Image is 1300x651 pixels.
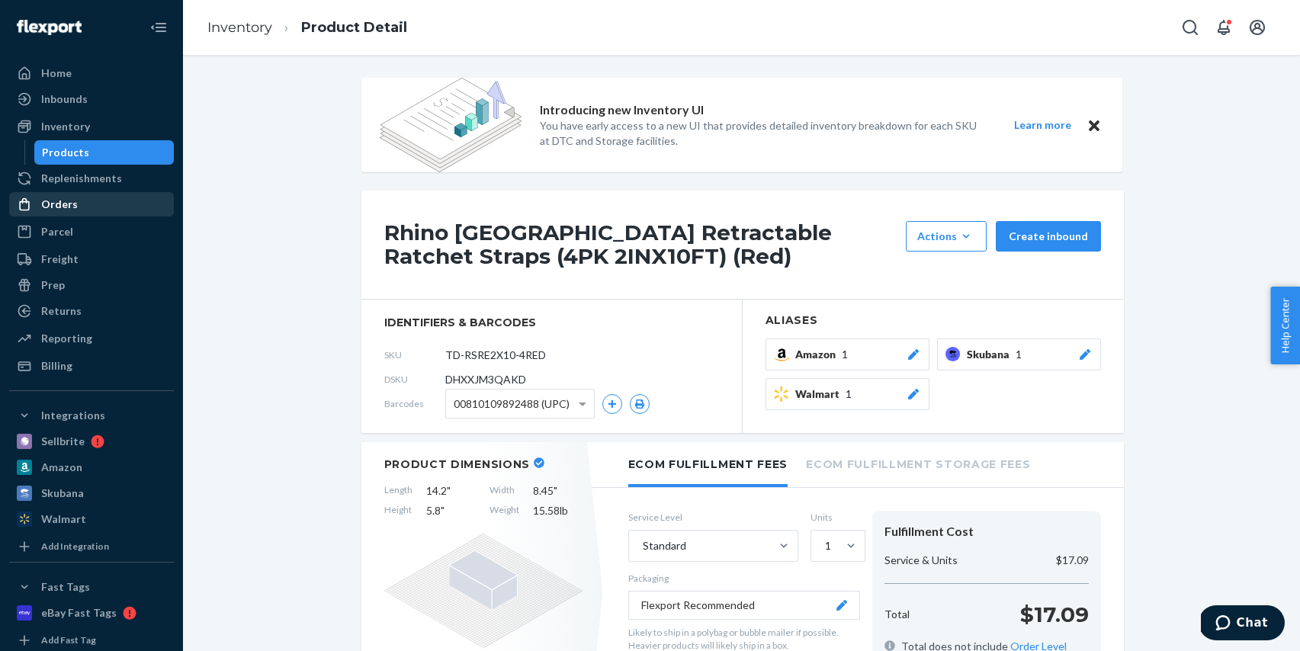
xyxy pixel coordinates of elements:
[1175,12,1205,43] button: Open Search Box
[937,338,1101,370] button: Skubana1
[384,221,898,268] h1: Rhino [GEOGRAPHIC_DATA] Retractable Ratchet Straps (4PK 2INX10FT) (Red)
[9,537,174,556] a: Add Integration
[490,483,519,499] span: Width
[384,503,412,518] span: Height
[9,403,174,428] button: Integrations
[628,442,788,487] li: Ecom Fulfillment Fees
[384,348,445,361] span: SKU
[842,347,848,362] span: 1
[1005,116,1081,135] button: Learn more
[540,101,704,119] p: Introducing new Inventory UI
[445,372,526,387] span: DHXXJM3QAKD
[17,20,82,35] img: Flexport logo
[766,338,929,370] button: Amazon1
[41,633,96,646] div: Add Fast Tag
[41,224,73,239] div: Parcel
[628,591,860,620] button: Flexport Recommended
[207,19,272,36] a: Inventory
[384,397,445,410] span: Barcodes
[996,221,1101,252] button: Create inbound
[426,483,476,499] span: 14.2
[884,553,958,568] p: Service & Units
[533,483,583,499] span: 8.45
[41,171,122,186] div: Replenishments
[1016,347,1022,362] span: 1
[34,140,175,165] a: Products
[823,538,825,553] input: 1
[9,455,174,479] a: Amazon
[490,503,519,518] span: Weight
[41,511,86,527] div: Walmart
[795,386,846,402] span: Walmart
[884,607,910,622] p: Total
[884,523,1089,540] div: Fulfillment Cost
[41,331,92,346] div: Reporting
[917,229,975,244] div: Actions
[41,197,78,212] div: Orders
[628,572,860,585] p: Packaging
[9,326,174,351] a: Reporting
[9,354,174,378] a: Billing
[41,486,84,501] div: Skubana
[1201,605,1285,643] iframe: Opens a widget where you can chat to one of our agents
[41,434,85,449] div: Sellbrite
[41,119,90,134] div: Inventory
[9,114,174,139] a: Inventory
[41,358,72,374] div: Billing
[301,19,407,36] a: Product Detail
[9,481,174,505] a: Skubana
[1084,116,1104,135] button: Close
[1242,12,1273,43] button: Open account menu
[41,540,109,553] div: Add Integration
[41,252,79,267] div: Freight
[41,303,82,319] div: Returns
[9,87,174,111] a: Inbounds
[441,504,445,517] span: "
[643,538,686,553] div: Standard
[41,460,82,475] div: Amazon
[1270,287,1300,364] button: Help Center
[806,442,1030,484] li: Ecom Fulfillment Storage Fees
[9,299,174,323] a: Returns
[41,277,65,293] div: Prep
[384,315,719,330] span: identifiers & barcodes
[9,192,174,216] a: Orders
[825,538,831,553] div: 1
[766,315,1101,326] h2: Aliases
[426,503,476,518] span: 5.8
[906,221,987,252] button: Actions
[9,220,174,244] a: Parcel
[41,605,117,621] div: eBay Fast Tags
[384,457,531,471] h2: Product Dimensions
[9,247,174,271] a: Freight
[795,347,842,362] span: Amazon
[380,78,522,172] img: new-reports-banner-icon.82668bd98b6a51aee86340f2a7b77ae3.png
[9,166,174,191] a: Replenishments
[384,483,412,499] span: Length
[42,145,89,160] div: Products
[41,408,105,423] div: Integrations
[9,61,174,85] a: Home
[195,5,419,50] ol: breadcrumbs
[628,511,798,524] label: Service Level
[41,579,90,595] div: Fast Tags
[41,66,72,81] div: Home
[9,429,174,454] a: Sellbrite
[641,538,643,553] input: Standard
[810,511,860,524] label: Units
[9,601,174,625] a: eBay Fast Tags
[1020,599,1089,630] p: $17.09
[533,503,583,518] span: 15.58 lb
[766,378,929,410] button: Walmart1
[1056,553,1089,568] p: $17.09
[540,118,987,149] p: You have early access to a new UI that provides detailed inventory breakdown for each SKU at DTC ...
[9,273,174,297] a: Prep
[846,386,852,402] span: 1
[9,575,174,599] button: Fast Tags
[447,484,451,497] span: "
[967,347,1016,362] span: Skubana
[41,91,88,107] div: Inbounds
[384,373,445,386] span: DSKU
[143,12,174,43] button: Close Navigation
